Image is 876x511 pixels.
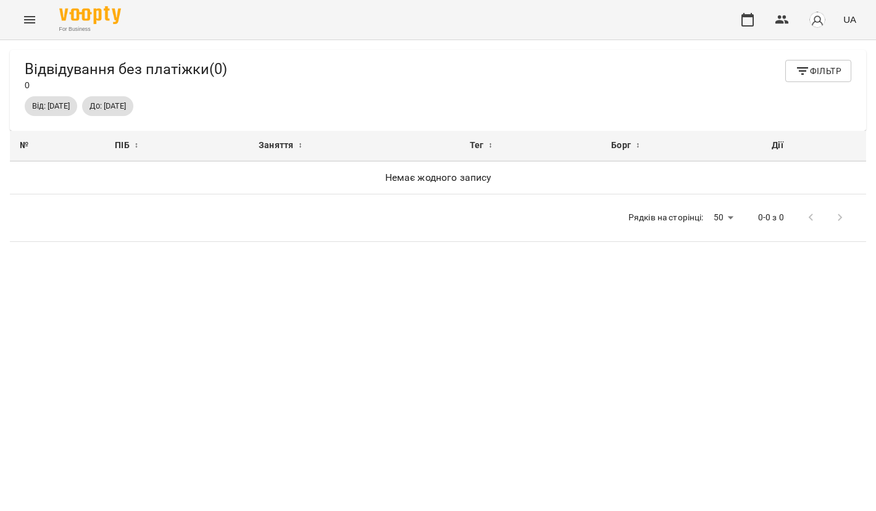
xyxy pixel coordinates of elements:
[809,11,826,28] img: avatar_s.png
[785,60,851,82] button: Фільтр
[470,138,483,153] span: Тег
[259,138,293,153] span: Заняття
[25,101,77,112] span: Від: [DATE]
[611,138,631,153] span: Борг
[135,138,138,153] span: ↕
[772,138,856,153] div: Дії
[758,212,784,224] p: 0-0 з 0
[298,138,302,153] span: ↕
[25,60,227,79] h5: Відвідування без платіжки ( 0 )
[115,138,129,153] span: ПІБ
[15,5,44,35] button: Menu
[628,212,704,224] p: Рядків на сторінці:
[795,64,841,78] span: Фільтр
[59,25,121,33] span: For Business
[709,209,738,226] div: 50
[636,138,640,153] span: ↕
[838,8,861,31] button: UA
[25,60,227,91] div: 0
[843,13,856,26] span: UA
[59,6,121,24] img: Voopty Logo
[20,169,856,186] h6: Немає жодного запису
[488,138,492,153] span: ↕
[82,101,133,112] span: До: [DATE]
[20,138,95,153] div: №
